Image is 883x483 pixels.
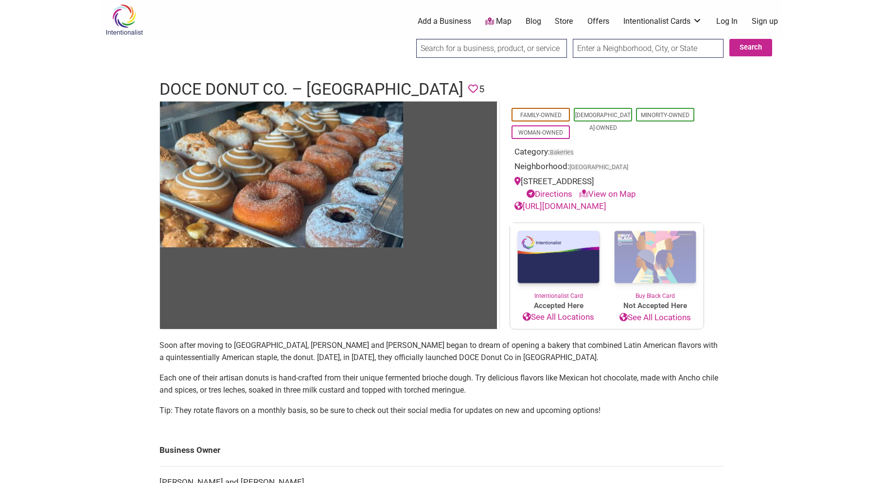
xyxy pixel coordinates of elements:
[101,4,147,35] img: Intentionalist
[159,434,724,466] td: Business Owner
[729,39,772,56] button: Search
[159,404,724,417] p: Tip: They rotate flavors on a monthly basis, so be sure to check out their social media for updat...
[510,223,607,300] a: Intentionalist Card
[623,16,702,27] a: Intentionalist Cards
[579,189,636,199] a: View on Map
[607,223,704,292] img: Buy Black Card
[416,39,567,58] input: Search for a business, product, or service
[159,78,463,101] h1: DOCE Donut Co. – [GEOGRAPHIC_DATA]
[514,201,606,211] a: [URL][DOMAIN_NAME]
[607,223,704,301] a: Buy Black Card
[607,300,704,311] span: Not Accepted Here
[514,160,699,175] div: Neighborhood:
[527,189,572,199] a: Directions
[485,16,512,27] a: Map
[587,16,609,27] a: Offers
[518,129,563,136] a: Woman-Owned
[555,16,573,27] a: Store
[569,164,628,171] span: [GEOGRAPHIC_DATA]
[550,149,574,156] a: Bakeries
[716,16,738,27] a: Log In
[520,112,562,119] a: Family-Owned
[510,311,607,324] a: See All Locations
[752,16,778,27] a: Sign up
[514,146,699,161] div: Category:
[607,311,704,324] a: See All Locations
[526,16,541,27] a: Blog
[159,372,724,397] p: Each one of their artisan donuts is hand-crafted from their unique fermented brioche dough. Try d...
[418,16,471,27] a: Add a Business
[514,175,699,200] div: [STREET_ADDRESS]
[573,39,724,58] input: Enter a Neighborhood, City, or State
[160,102,403,247] img: Doce Donut Co.
[159,339,724,364] p: Soon after moving to [GEOGRAPHIC_DATA], [PERSON_NAME] and [PERSON_NAME] began to dream of opening...
[575,112,631,131] a: [DEMOGRAPHIC_DATA]-Owned
[479,82,484,97] span: 5
[641,112,689,119] a: Minority-Owned
[510,300,607,311] span: Accepted Here
[510,223,607,292] img: Intentionalist Card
